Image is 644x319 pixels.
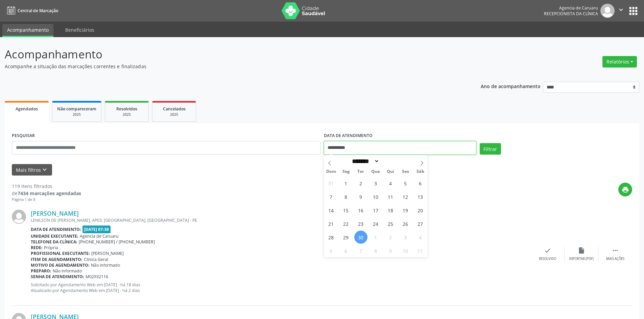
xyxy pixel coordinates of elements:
[31,274,84,280] b: Senha de atendimento:
[339,204,353,217] span: Setembro 15, 2025
[569,257,594,261] div: Exportar (PDF)
[414,231,427,244] span: Outubro 4, 2025
[354,204,367,217] span: Setembro 16, 2025
[399,217,412,230] span: Setembro 26, 2025
[600,4,615,18] img: img
[339,244,353,257] span: Outubro 6, 2025
[399,177,412,190] span: Setembro 5, 2025
[31,233,78,239] b: Unidade executante:
[622,186,629,193] i: print
[31,250,90,256] b: Profissional executante:
[339,190,353,203] span: Setembro 8, 2025
[12,164,52,176] button: Mais filtroskeyboard_arrow_down
[53,268,82,274] span: Não informado
[627,5,639,17] button: apps
[12,131,35,141] label: PESQUISAR
[414,190,427,203] span: Setembro 13, 2025
[31,282,531,293] p: Solicitado por Agendamento Web em [DATE] - há 18 dias Atualizado por Agendamento Web em [DATE] - ...
[61,24,99,36] a: Beneficiários
[384,244,397,257] span: Outubro 9, 2025
[606,257,624,261] div: Mais ações
[325,204,338,217] span: Setembro 14, 2025
[31,257,82,262] b: Item de agendamento:
[354,177,367,190] span: Setembro 2, 2025
[354,190,367,203] span: Setembro 9, 2025
[350,158,380,165] select: Month
[617,6,625,14] i: 
[354,231,367,244] span: Setembro 30, 2025
[31,227,81,232] b: Data de atendimento:
[325,217,338,230] span: Setembro 21, 2025
[325,244,338,257] span: Outubro 5, 2025
[2,24,53,37] a: Acompanhamento
[354,217,367,230] span: Setembro 23, 2025
[5,63,449,70] p: Acompanhe a situação das marcações correntes e finalizadas
[31,245,43,250] b: Rede:
[369,231,382,244] span: Outubro 1, 2025
[5,46,449,63] p: Acompanhamento
[544,5,598,11] div: Agencia de Caruaru
[41,166,48,174] i: keyboard_arrow_down
[414,177,427,190] span: Setembro 6, 2025
[399,204,412,217] span: Setembro 19, 2025
[399,190,412,203] span: Setembro 12, 2025
[31,217,531,223] div: LENILSON DE [PERSON_NAME], AP03, [GEOGRAPHIC_DATA], [GEOGRAPHIC_DATA] - PE
[12,210,26,224] img: img
[399,244,412,257] span: Outubro 10, 2025
[31,239,77,245] b: Telefone da clínica:
[5,5,58,16] a: Central de Marcação
[80,233,119,239] span: Agencia de Caruaru
[481,82,541,90] p: Ano de acompanhamento
[369,244,382,257] span: Outubro 8, 2025
[353,169,368,174] span: Ter
[339,217,353,230] span: Setembro 22, 2025
[544,247,551,254] i: check
[398,169,413,174] span: Sex
[615,4,627,18] button: 
[12,183,81,190] div: 119 itens filtrados
[369,177,382,190] span: Setembro 3, 2025
[16,106,38,112] span: Agendados
[12,197,81,203] div: Página 1 de 8
[399,231,412,244] span: Outubro 3, 2025
[384,177,397,190] span: Setembro 4, 2025
[414,217,427,230] span: Setembro 27, 2025
[618,183,632,196] button: print
[612,247,619,254] i: 
[339,231,353,244] span: Setembro 29, 2025
[325,190,338,203] span: Setembro 7, 2025
[44,245,58,250] span: Própria
[384,204,397,217] span: Setembro 18, 2025
[384,190,397,203] span: Setembro 11, 2025
[369,217,382,230] span: Setembro 24, 2025
[379,158,402,165] input: Year
[57,106,96,112] span: Não compareceram
[413,169,428,174] span: Sáb
[57,112,96,117] div: 2025
[369,190,382,203] span: Setembro 10, 2025
[110,112,144,117] div: 2025
[82,225,111,233] span: [DATE] 07:30
[369,204,382,217] span: Setembro 17, 2025
[414,204,427,217] span: Setembro 20, 2025
[383,169,398,174] span: Qui
[31,268,51,274] b: Preparo:
[91,262,120,268] span: Não informado
[325,231,338,244] span: Setembro 28, 2025
[578,247,585,254] i: insert_drive_file
[157,112,191,117] div: 2025
[384,231,397,244] span: Outubro 2, 2025
[338,169,353,174] span: Seg
[18,190,81,196] strong: 7434 marcações agendadas
[602,56,637,68] button: Relatórios
[31,210,79,217] a: [PERSON_NAME]
[31,262,90,268] b: Motivo de agendamento:
[368,169,383,174] span: Qua
[324,169,339,174] span: Dom
[79,239,155,245] span: [PHONE_NUMBER] / [PHONE_NUMBER]
[354,244,367,257] span: Outubro 7, 2025
[86,274,108,280] span: M02932116
[163,106,186,112] span: Cancelados
[18,8,58,14] span: Central de Marcação
[116,106,137,112] span: Resolvidos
